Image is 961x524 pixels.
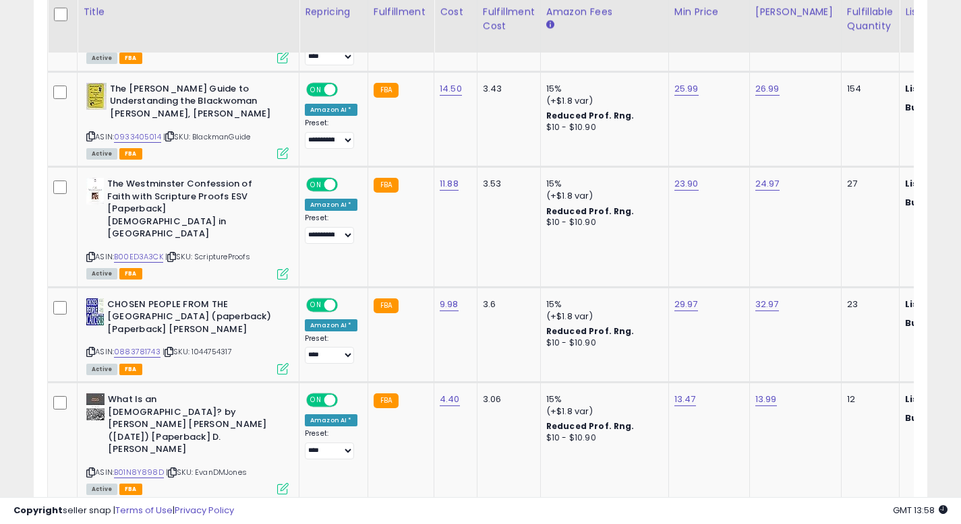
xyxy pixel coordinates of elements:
[86,364,117,375] span: All listings currently available for purchase on Amazon
[546,298,658,310] div: 15%
[374,83,399,98] small: FBA
[546,337,658,349] div: $10 - $10.90
[308,179,324,191] span: ON
[336,179,357,191] span: OFF
[86,393,105,420] img: 51gMn03g1IL._SL40_.jpg
[440,177,459,191] a: 11.88
[86,268,117,280] span: All listings currently available for purchase on Amazon
[374,5,428,19] div: Fulfillment
[114,467,164,478] a: B01N8Y898D
[546,19,554,31] small: Amazon Fees.
[13,504,234,517] div: seller snap | |
[546,5,663,19] div: Amazon Fees
[108,393,272,459] b: What Is an [DEMOGRAPHIC_DATA]? by [PERSON_NAME] [PERSON_NAME] ([DATE]) [Paperback] D. [PERSON_NAME]
[755,177,780,191] a: 24.97
[114,251,163,263] a: B00ED3A3CK
[483,83,530,95] div: 3.43
[305,104,357,116] div: Amazon AI *
[546,432,658,444] div: $10 - $10.90
[336,299,357,310] span: OFF
[440,393,460,406] a: 4.40
[546,83,658,95] div: 15%
[86,83,289,158] div: ASIN:
[163,131,250,142] span: | SKU: BlackmanGuide
[674,82,699,96] a: 25.99
[546,190,658,202] div: (+$1.8 var)
[86,298,289,373] div: ASIN:
[305,214,357,244] div: Preset:
[546,325,635,337] b: Reduced Prof. Rng.
[86,53,117,64] span: All listings currently available for purchase on Amazon
[119,484,142,495] span: FBA
[546,420,635,432] b: Reduced Prof. Rng.
[119,268,142,280] span: FBA
[847,5,894,33] div: Fulfillable Quantity
[847,83,889,95] div: 154
[674,5,744,19] div: Min Price
[114,131,161,143] a: 0933405014
[483,298,530,310] div: 3.6
[107,298,271,339] b: CHOSEN PEOPLE FROM THE [GEOGRAPHIC_DATA] (paperback) [Paperback] [PERSON_NAME]
[440,298,459,311] a: 9.98
[440,5,471,19] div: Cost
[86,83,107,110] img: 41euEFOSVDL._SL40_.jpg
[86,178,104,205] img: 41sQvTBpGPL._SL40_.jpg
[440,82,462,96] a: 14.50
[308,299,324,310] span: ON
[305,319,357,331] div: Amazon AI *
[546,310,658,323] div: (+$1.8 var)
[165,251,251,262] span: | SKU: ScriptureProofs
[305,119,357,149] div: Preset:
[86,148,117,160] span: All listings currently available for purchase on Amazon
[546,217,658,228] div: $10 - $10.90
[305,414,357,426] div: Amazon AI *
[546,178,658,190] div: 15%
[546,205,635,217] b: Reduced Prof. Rng.
[114,346,161,358] a: 0883781743
[175,504,234,517] a: Privacy Policy
[483,393,530,405] div: 3.06
[119,148,142,160] span: FBA
[86,298,104,325] img: 51jX5pK4VML._SL40_.jpg
[119,364,142,375] span: FBA
[546,95,658,107] div: (+$1.8 var)
[483,178,530,190] div: 3.53
[674,298,698,311] a: 29.97
[755,5,836,19] div: [PERSON_NAME]
[755,393,777,406] a: 13.99
[847,178,889,190] div: 27
[115,504,173,517] a: Terms of Use
[374,298,399,313] small: FBA
[374,393,399,408] small: FBA
[755,82,780,96] a: 26.99
[847,298,889,310] div: 23
[305,429,357,459] div: Preset:
[119,53,142,64] span: FBA
[847,393,889,405] div: 12
[374,178,399,193] small: FBA
[308,395,324,406] span: ON
[308,84,324,95] span: ON
[546,405,658,418] div: (+$1.8 var)
[674,393,696,406] a: 13.47
[336,84,357,95] span: OFF
[755,298,779,311] a: 32.97
[107,178,271,244] b: The Westminster Confession of Faith with Scripture Proofs ESV [Paperback] [DEMOGRAPHIC_DATA] in [...
[86,484,117,495] span: All listings currently available for purchase on Amazon
[86,178,289,277] div: ASIN:
[483,5,535,33] div: Fulfillment Cost
[336,395,357,406] span: OFF
[166,467,247,478] span: | SKU: EvanDMJones
[13,504,63,517] strong: Copyright
[305,334,357,364] div: Preset:
[305,199,357,211] div: Amazon AI *
[674,177,699,191] a: 23.90
[546,110,635,121] b: Reduced Prof. Rng.
[305,5,362,19] div: Repricing
[546,393,658,405] div: 15%
[546,122,658,133] div: $10 - $10.90
[893,504,948,517] span: 2025-09-10 13:58 GMT
[83,5,293,19] div: Title
[163,346,232,357] span: | SKU: 1044754317
[110,83,274,124] b: The [PERSON_NAME] Guide to Understanding the Blackwoman [PERSON_NAME], [PERSON_NAME]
